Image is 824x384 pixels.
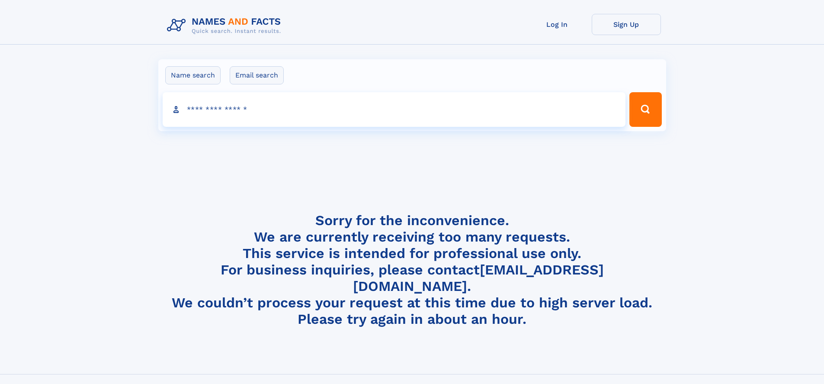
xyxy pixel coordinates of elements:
[629,92,661,127] button: Search Button
[164,212,661,328] h4: Sorry for the inconvenience. We are currently receiving too many requests. This service is intend...
[523,14,592,35] a: Log In
[164,14,288,37] img: Logo Names and Facts
[592,14,661,35] a: Sign Up
[165,66,221,84] label: Name search
[230,66,284,84] label: Email search
[163,92,626,127] input: search input
[353,261,604,294] a: [EMAIL_ADDRESS][DOMAIN_NAME]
